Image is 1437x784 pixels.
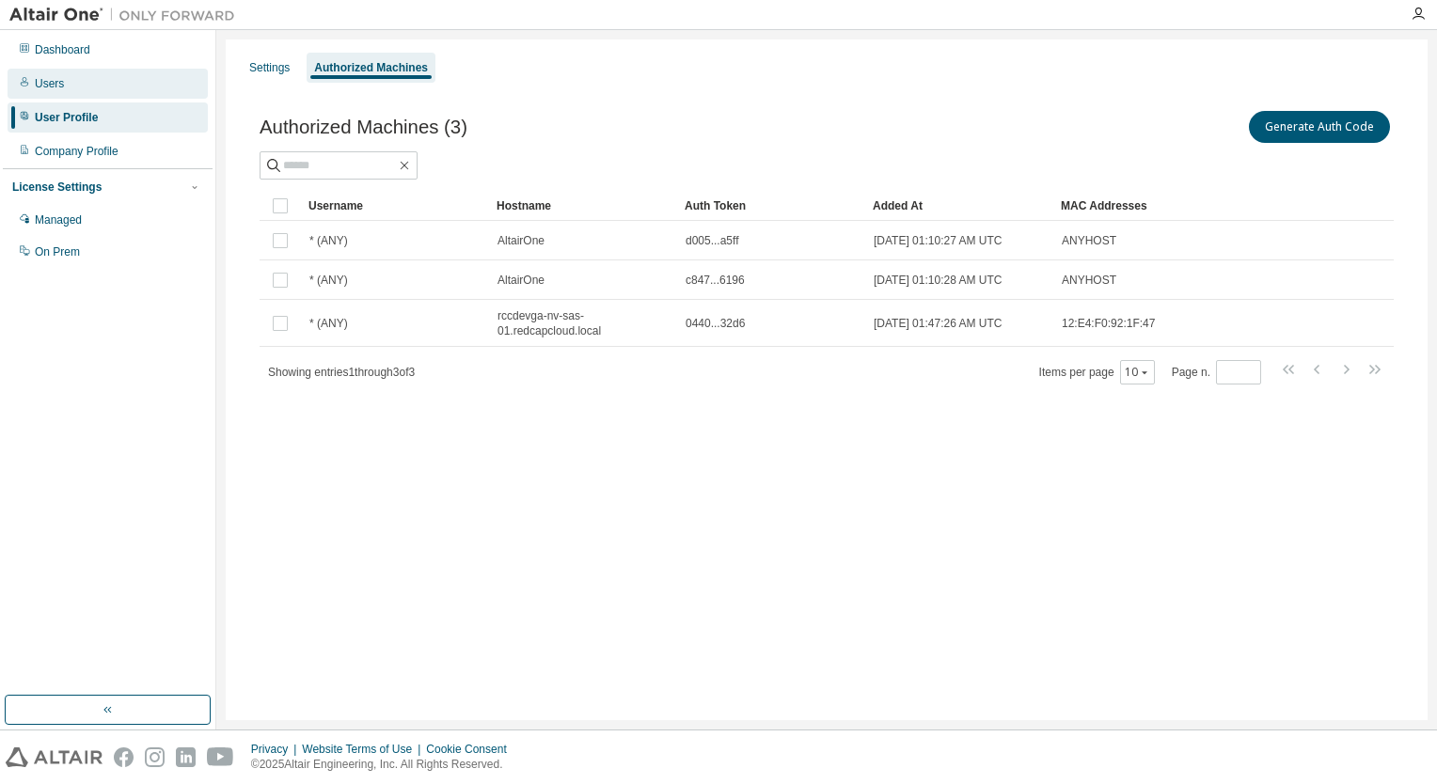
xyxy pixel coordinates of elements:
div: Username [308,191,482,221]
div: Privacy [251,742,302,757]
div: Dashboard [35,42,90,57]
span: AltairOne [497,233,545,248]
img: facebook.svg [114,747,134,767]
span: ANYHOST [1062,273,1116,288]
span: * (ANY) [309,233,348,248]
span: 12:E4:F0:92:1F:47 [1062,316,1155,331]
span: [DATE] 01:10:28 AM UTC [874,273,1003,288]
span: [DATE] 01:10:27 AM UTC [874,233,1003,248]
span: Showing entries 1 through 3 of 3 [268,366,415,379]
button: Generate Auth Code [1249,111,1390,143]
p: © 2025 Altair Engineering, Inc. All Rights Reserved. [251,757,518,773]
span: * (ANY) [309,316,348,331]
span: * (ANY) [309,273,348,288]
img: linkedin.svg [176,747,196,767]
div: Users [35,76,64,91]
span: AltairOne [497,273,545,288]
div: Website Terms of Use [302,742,426,757]
span: rccdevga-nv-sas-01.redcapcloud.local [497,308,669,338]
span: [DATE] 01:47:26 AM UTC [874,316,1003,331]
span: 0440...32d6 [686,316,745,331]
span: c847...6196 [686,273,745,288]
div: User Profile [35,110,98,125]
div: Authorized Machines [314,60,428,75]
img: Altair One [9,6,245,24]
img: youtube.svg [207,747,234,767]
span: Authorized Machines (3) [260,117,467,138]
div: Added At [873,191,1046,221]
span: Page n. [1172,360,1261,384]
div: Cookie Consent [426,742,517,757]
div: Settings [249,60,290,75]
div: Managed [35,212,82,227]
div: MAC Addresses [1061,191,1196,221]
button: 10 [1125,365,1150,380]
div: Company Profile [35,144,118,159]
span: d005...a5ff [686,233,739,248]
img: instagram.svg [145,747,165,767]
div: Hostname [497,191,670,221]
img: altair_logo.svg [6,747,103,767]
span: Items per page [1039,360,1155,384]
div: License Settings [12,180,102,195]
span: ANYHOST [1062,233,1116,248]
div: Auth Token [685,191,858,221]
div: On Prem [35,244,80,259]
